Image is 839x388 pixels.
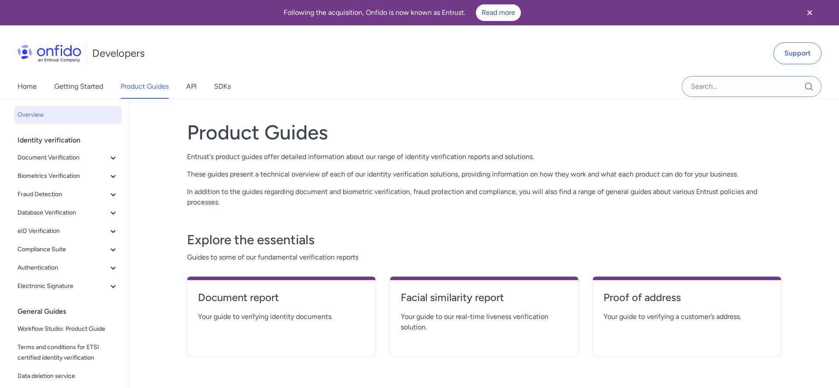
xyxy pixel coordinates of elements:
span: Your guide to verifying identity documents. [198,312,365,322]
div: Identity verification [17,132,125,149]
h4: Document report [198,291,365,305]
span: Guides to some of our fundamental verification reports [187,252,781,263]
h1: Product Guides [187,120,781,145]
span: eID Verification [17,226,108,236]
button: Compliance Suite [14,241,122,258]
button: Close banner [794,2,826,24]
a: Product Guides [121,74,169,99]
a: Facial similarity report [401,291,568,312]
span: Document Verification [17,152,108,163]
a: API [186,74,197,99]
a: Support [773,42,822,64]
p: Entrust's product guides offer detailed information about our range of identity verification repo... [187,152,781,162]
a: Read more [476,4,521,21]
button: eID Verification [14,222,122,240]
span: Fraud Detection [17,189,108,200]
span: Workflow Studio: Product Guide [17,324,118,334]
button: Document Verification [14,149,122,166]
a: Data deletion service [14,367,122,385]
a: Terms and conditions for ETSI certified identity verification [14,339,122,367]
h1: Developers [92,46,145,60]
span: Your guide to verifying a customer’s address. [603,312,770,322]
h3: Explore the essentials [187,231,781,249]
a: Home [17,74,37,99]
span: Compliance Suite [17,244,108,255]
h4: Facial similarity report [401,291,568,305]
button: Authentication [14,259,122,277]
span: Your guide to our real-time liveness verification solution. [401,312,568,333]
a: Document report [198,291,365,312]
svg: Close banner [804,7,815,18]
input: Onfido search input field [682,76,822,97]
a: SDKs [214,74,231,99]
div: General Guides [17,303,125,320]
button: Fraud Detection [14,186,122,203]
h4: Proof of address [603,291,770,305]
span: Overview [17,110,118,120]
span: Data deletion service [17,371,118,381]
a: Overview [14,106,122,124]
span: Electronic Signature [17,281,108,291]
a: Getting Started [54,74,103,99]
p: In addition to the guides regarding document and biometric verification, fraud protection and com... [187,187,781,208]
button: Electronic Signature [14,277,122,295]
button: Biometrics Verification [14,167,122,185]
span: Database Verification [17,208,108,218]
img: Onfido Logo [17,45,81,62]
a: Proof of address [603,291,770,312]
div: Following the acquisition, Onfido is now known as Entrust. [10,4,794,21]
p: These guides present a technical overview of each of our identity verification solutions, providi... [187,169,781,180]
span: Terms and conditions for ETSI certified identity verification [17,342,118,363]
a: Workflow Studio: Product Guide [14,320,122,338]
span: Authentication [17,263,108,273]
span: Biometrics Verification [17,171,108,181]
button: Database Verification [14,204,122,222]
